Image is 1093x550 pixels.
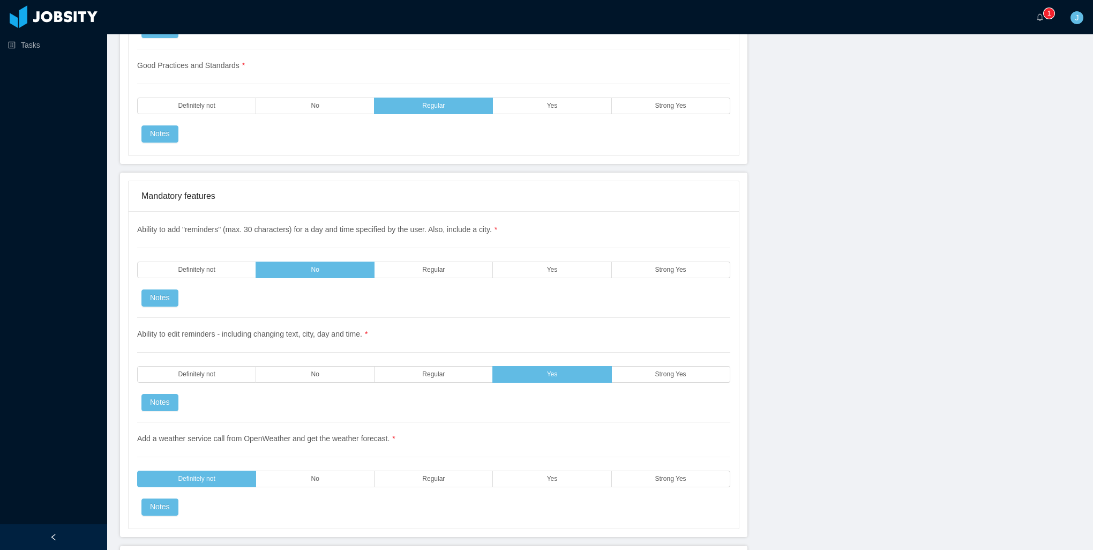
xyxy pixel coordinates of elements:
[1044,8,1054,19] sup: 1
[655,102,686,109] span: Strong Yes
[547,266,558,273] span: Yes
[141,289,178,307] button: Notes
[141,181,726,211] div: Mandatory features
[547,102,558,109] span: Yes
[141,125,178,143] button: Notes
[137,225,497,234] span: Ability to add "reminders" (max. 30 characters) for a day and time specified by the user. Also, i...
[422,266,445,273] span: Regular
[655,475,686,482] span: Strong Yes
[422,102,445,109] span: Regular
[137,330,368,338] span: Ability to edit reminders - including changing text, city, day and time.
[178,475,215,482] span: Definitely not
[422,371,445,378] span: Regular
[311,266,319,273] span: No
[141,499,178,516] button: Notes
[137,434,395,443] span: Add a weather service call from OpenWeather and get the weather forecast.
[178,102,215,109] span: Definitely not
[655,266,686,273] span: Strong Yes
[1075,11,1079,24] span: J
[422,475,445,482] span: Regular
[1036,13,1044,21] i: icon: bell
[311,371,319,378] span: No
[178,371,215,378] span: Definitely not
[547,371,558,378] span: Yes
[655,371,686,378] span: Strong Yes
[311,475,319,482] span: No
[178,266,215,273] span: Definitely not
[547,475,558,482] span: Yes
[8,34,99,56] a: icon: profileTasks
[141,394,178,411] button: Notes
[1047,8,1051,19] p: 1
[137,61,245,70] span: Good Practices and Standards
[311,102,319,109] span: No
